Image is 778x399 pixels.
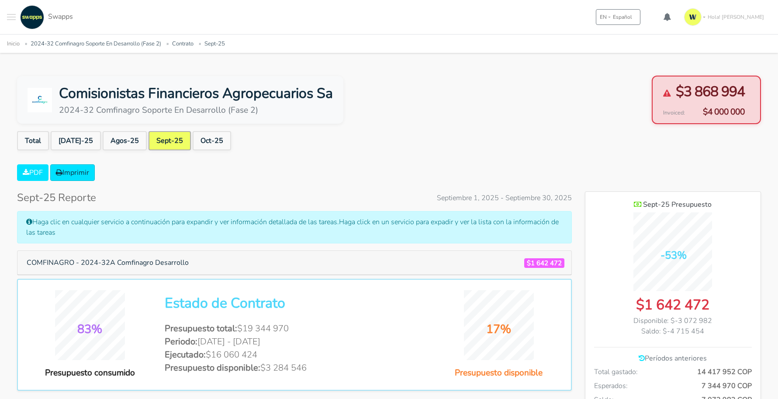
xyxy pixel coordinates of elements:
span: $1 642 472 [524,258,564,268]
a: Inicio [7,40,20,48]
img: Comisionistas Financieros Agropecuarios Sa [28,88,52,112]
img: isotipo-3-3e143c57.png [684,8,702,26]
h6: Períodos anteriores [594,354,752,363]
li: [DATE] - [DATE] [165,335,424,348]
span: 7 344 970 COP [702,381,752,391]
div: Presupuesto consumido [28,367,152,379]
a: PDF [17,164,48,181]
span: Swapps [48,12,73,21]
span: Septiembre 1, 2025 - Septiembre 30, 2025 [437,193,572,203]
div: $1 642 472 [594,295,752,316]
button: Toggle navigation menu [7,5,16,29]
div: Presupuesto disponible [437,367,560,379]
span: Esperados: [594,381,628,391]
div: Saldo: $-4 715 454 [594,326,752,337]
span: Hola! [PERSON_NAME] [708,13,764,21]
span: Total gastado: [594,367,638,377]
div: 2024-32 Comfinagro Soporte En Desarrollo (Fase 2) [59,104,333,117]
a: [DATE]-25 [51,131,101,150]
h4: Sept-25 Reporte [17,191,96,204]
span: Periodo: [165,336,197,347]
h2: Estado de Contrato [165,295,424,312]
span: Invoiced: [663,109,685,117]
a: Contrato [172,40,194,48]
a: Sept-25 [149,131,191,150]
a: Swapps [18,5,73,29]
span: 14 417 952 COP [697,367,752,377]
a: Agos-25 [103,131,147,150]
span: Presupuesto total: [165,323,237,334]
button: ENEspañol [596,9,640,25]
a: 2024-32 Comfinagro Soporte En Desarrollo (Fase 2) [31,40,161,48]
div: Comisionistas Financieros Agropecuarios Sa [59,83,333,104]
span: Sept-25 Presupuesto [643,200,712,209]
a: Sept-25 [204,40,225,48]
a: Oct-25 [193,131,231,150]
a: Hola! [PERSON_NAME] [681,5,771,29]
div: Disponible: $-3 072 982 [594,316,752,326]
span: Español [613,13,632,21]
li: $19 344 970 [165,322,424,335]
img: swapps-linkedin-v2.jpg [20,5,44,29]
a: Imprimir [50,164,95,181]
li: $3 284 546 [165,361,424,375]
li: $16 060 424 [165,348,424,361]
div: Haga clic en cualquier servicio a continuación para expandir y ver información detallada de las t... [17,211,572,243]
button: COMFINAGRO - 2024-32A Comfinagro Desarrollo [21,254,194,271]
span: $3 868 994 [676,81,745,102]
a: Total [17,131,49,150]
span: $4 000 000 [690,106,745,118]
span: Presupuesto disponible: [165,362,260,374]
span: Ejecutado: [165,349,206,361]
